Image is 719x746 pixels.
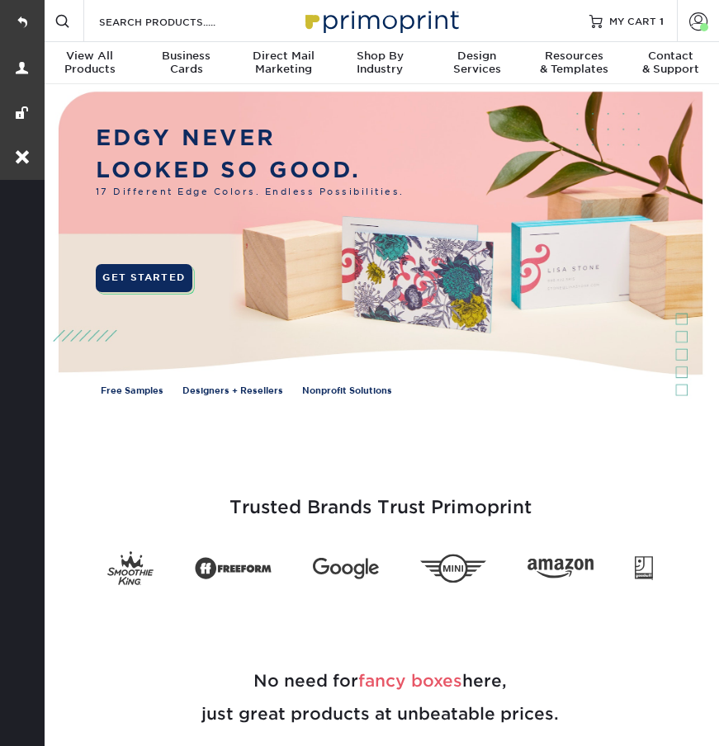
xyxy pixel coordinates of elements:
div: Industry [332,50,428,76]
a: Resources& Templates [525,42,622,86]
a: GET STARTED [96,264,192,292]
a: Designers + Resellers [182,385,283,398]
span: MY CART [609,14,656,28]
img: Google [313,557,379,578]
span: Direct Mail [235,50,332,63]
div: & Support [622,50,719,76]
div: Services [428,50,525,76]
span: Contact [622,50,719,63]
img: Amazon [527,559,594,578]
div: Products [41,50,138,76]
a: DesignServices [428,42,525,86]
img: Freeform [195,551,272,585]
p: EDGY NEVER [96,121,404,153]
a: Contact& Support [622,42,719,86]
span: fancy boxes [358,671,462,691]
span: Design [428,50,525,63]
span: View All [41,50,138,63]
a: View AllProducts [41,42,138,86]
span: Resources [525,50,622,63]
a: BusinessCards [138,42,234,86]
p: LOOKED SO GOOD. [96,153,404,186]
span: 1 [660,15,664,26]
img: Primoprint [298,2,463,38]
span: Business [138,50,234,63]
h3: Trusted Brands Trust Primoprint [54,457,707,538]
a: Shop ByIndustry [332,42,428,86]
span: 17 Different Edge Colors. Endless Possibilities. [96,186,404,199]
a: Free Samples [101,385,163,398]
a: Direct MailMarketing [235,42,332,86]
a: Nonprofit Solutions [302,385,392,398]
span: Shop By [332,50,428,63]
img: Goodwill [635,556,653,581]
div: Marketing [235,50,332,76]
div: Cards [138,50,234,76]
input: SEARCH PRODUCTS..... [97,12,258,31]
img: Mini [420,554,486,583]
img: Smoothie King [107,551,154,586]
div: & Templates [525,50,622,76]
